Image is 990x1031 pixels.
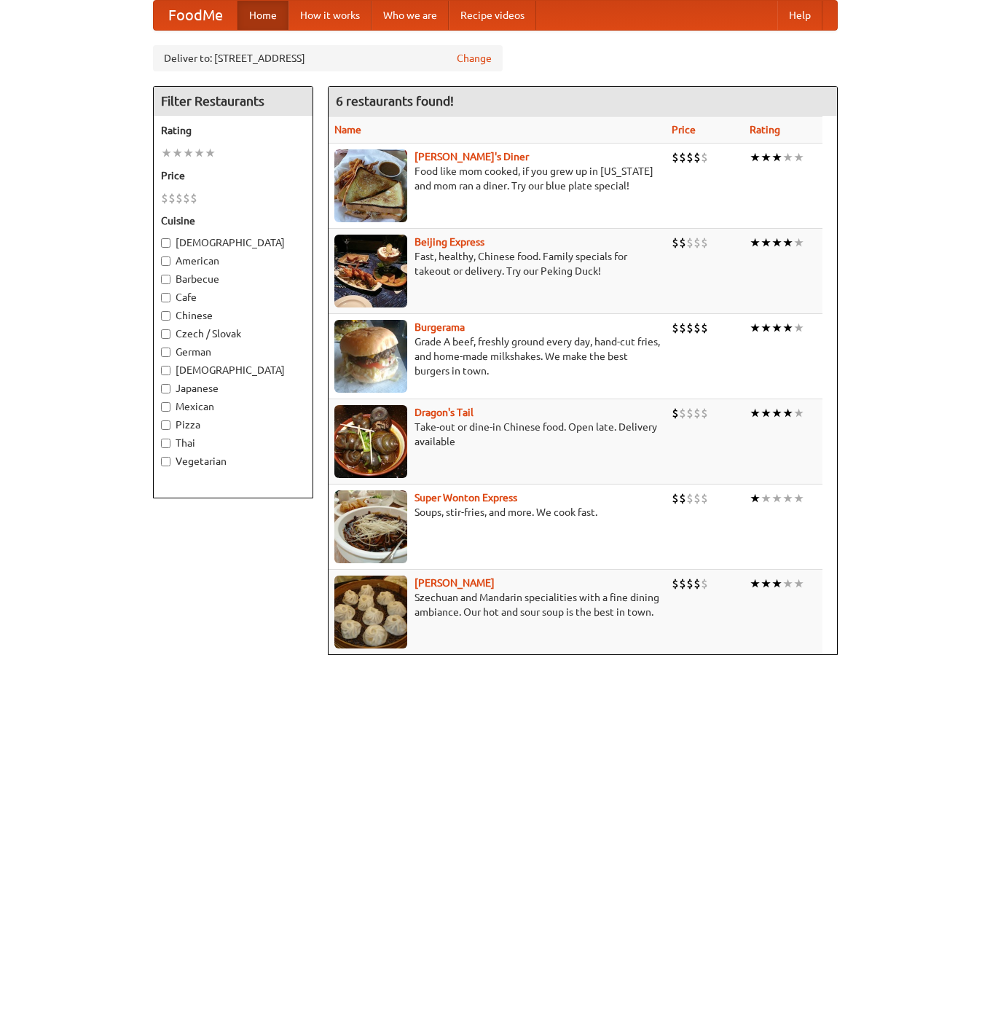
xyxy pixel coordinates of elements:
[782,490,793,506] li: ★
[701,149,708,165] li: $
[334,235,407,307] img: beijing.jpg
[679,405,686,421] li: $
[237,1,288,30] a: Home
[782,149,793,165] li: ★
[161,402,170,412] input: Mexican
[161,457,170,466] input: Vegetarian
[161,293,170,302] input: Cafe
[161,436,305,450] label: Thai
[793,576,804,592] li: ★
[686,405,694,421] li: $
[761,405,771,421] li: ★
[672,124,696,136] a: Price
[793,405,804,421] li: ★
[750,320,761,336] li: ★
[415,321,465,333] b: Burgerama
[415,236,484,248] a: Beijing Express
[161,311,170,321] input: Chinese
[154,1,237,30] a: FoodMe
[161,329,170,339] input: Czech / Slovak
[415,492,517,503] a: Super Wonton Express
[750,149,761,165] li: ★
[161,366,170,375] input: [DEMOGRAPHIC_DATA]
[672,149,679,165] li: $
[449,1,536,30] a: Recipe videos
[415,151,529,162] b: [PERSON_NAME]'s Diner
[161,348,170,357] input: German
[782,235,793,251] li: ★
[771,235,782,251] li: ★
[793,320,804,336] li: ★
[750,490,761,506] li: ★
[334,334,660,378] p: Grade A beef, freshly ground every day, hand-cut fries, and home-made milkshakes. We make the bes...
[672,235,679,251] li: $
[771,490,782,506] li: ★
[161,420,170,430] input: Pizza
[761,576,771,592] li: ★
[701,405,708,421] li: $
[771,320,782,336] li: ★
[334,124,361,136] a: Name
[183,145,194,161] li: ★
[672,320,679,336] li: $
[750,576,761,592] li: ★
[336,94,454,108] ng-pluralize: 6 restaurants found!
[761,320,771,336] li: ★
[701,490,708,506] li: $
[782,320,793,336] li: ★
[672,405,679,421] li: $
[771,576,782,592] li: ★
[161,384,170,393] input: Japanese
[161,439,170,448] input: Thai
[161,308,305,323] label: Chinese
[161,190,168,206] li: $
[701,576,708,592] li: $
[686,320,694,336] li: $
[679,490,686,506] li: $
[334,320,407,393] img: burgerama.jpg
[334,576,407,648] img: shandong.jpg
[154,87,313,116] h4: Filter Restaurants
[168,190,176,206] li: $
[288,1,372,30] a: How it works
[334,164,660,193] p: Food like mom cooked, if you grew up in [US_STATE] and mom ran a diner. Try our blue plate special!
[750,405,761,421] li: ★
[679,235,686,251] li: $
[694,235,701,251] li: $
[457,51,492,66] a: Change
[672,576,679,592] li: $
[172,145,183,161] li: ★
[372,1,449,30] a: Who we are
[782,576,793,592] li: ★
[334,590,660,619] p: Szechuan and Mandarin specialities with a fine dining ambiance. Our hot and sour soup is the best...
[161,454,305,469] label: Vegetarian
[415,407,474,418] a: Dragon's Tail
[161,399,305,414] label: Mexican
[750,235,761,251] li: ★
[750,124,780,136] a: Rating
[686,149,694,165] li: $
[161,145,172,161] li: ★
[161,272,305,286] label: Barbecue
[334,249,660,278] p: Fast, healthy, Chinese food. Family specials for takeout or delivery. Try our Peking Duck!
[161,123,305,138] h5: Rating
[771,149,782,165] li: ★
[761,235,771,251] li: ★
[334,149,407,222] img: sallys.jpg
[161,238,170,248] input: [DEMOGRAPHIC_DATA]
[415,577,495,589] a: [PERSON_NAME]
[161,256,170,266] input: American
[771,405,782,421] li: ★
[161,326,305,341] label: Czech / Slovak
[161,168,305,183] h5: Price
[761,149,771,165] li: ★
[334,405,407,478] img: dragon.jpg
[161,290,305,305] label: Cafe
[777,1,822,30] a: Help
[694,576,701,592] li: $
[793,490,804,506] li: ★
[205,145,216,161] li: ★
